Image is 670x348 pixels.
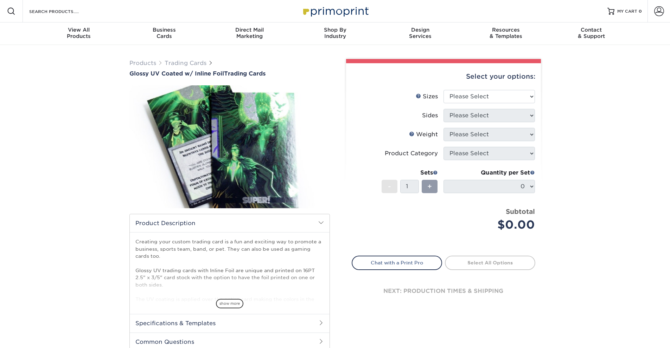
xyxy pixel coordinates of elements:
[617,8,637,14] span: MY CART
[121,27,207,33] span: Business
[549,27,634,33] span: Contact
[36,27,122,39] div: Products
[382,169,438,177] div: Sets
[129,60,156,66] a: Products
[449,216,535,233] div: $0.00
[388,181,391,192] span: -
[378,22,463,45] a: DesignServices
[292,27,378,33] span: Shop By
[130,314,330,332] h2: Specifications & Templates
[36,27,122,33] span: View All
[549,27,634,39] div: & Support
[207,27,292,33] span: Direct Mail
[292,27,378,39] div: Industry
[463,22,549,45] a: Resources& Templates
[427,181,432,192] span: +
[378,27,463,33] span: Design
[352,270,535,312] div: next: production times & shipping
[207,27,292,39] div: Marketing
[444,169,535,177] div: Quantity per Set
[506,208,535,215] strong: Subtotal
[639,9,642,14] span: 0
[292,22,378,45] a: Shop ByIndustry
[463,27,549,33] span: Resources
[549,22,634,45] a: Contact& Support
[385,149,438,158] div: Product Category
[130,214,330,232] h2: Product Description
[300,4,370,19] img: Primoprint
[352,256,442,270] a: Chat with a Print Pro
[121,22,207,45] a: BusinessCards
[445,256,535,270] a: Select All Options
[216,299,243,308] span: show more
[207,22,292,45] a: Direct MailMarketing
[416,92,438,101] div: Sizes
[378,27,463,39] div: Services
[352,63,535,90] div: Select your options:
[129,78,330,216] img: Glossy UV Coated w/ Inline Foil 01
[409,130,438,139] div: Weight
[36,22,122,45] a: View AllProducts
[28,7,97,15] input: SEARCH PRODUCTS.....
[463,27,549,39] div: & Templates
[129,70,330,77] a: Glossy UV Coated w/ Inline FoilTrading Cards
[135,238,324,317] p: Creating your custom trading card is a fun and exciting way to promote a business, sports team, b...
[129,70,330,77] h1: Trading Cards
[121,27,207,39] div: Cards
[129,70,224,77] span: Glossy UV Coated w/ Inline Foil
[422,111,438,120] div: Sides
[165,60,206,66] a: Trading Cards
